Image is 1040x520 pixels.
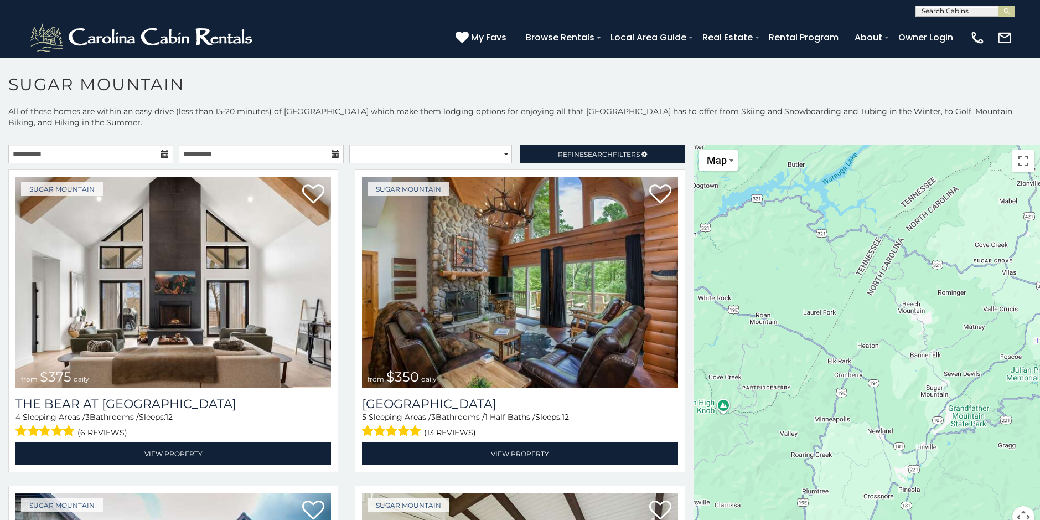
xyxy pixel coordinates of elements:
h3: Grouse Moor Lodge [362,397,677,411]
a: [GEOGRAPHIC_DATA] [362,397,677,411]
span: 12 [562,412,569,422]
a: About [849,28,888,47]
span: 3 [431,412,436,422]
span: (6 reviews) [77,425,127,440]
div: Sleeping Areas / Bathrooms / Sleeps: [362,411,677,440]
a: Sugar Mountain [21,182,103,196]
span: Search [584,150,613,158]
img: phone-regular-white.png [970,30,985,45]
span: from [21,375,38,383]
a: The Bear At Sugar Mountain from $375 daily [15,177,331,388]
a: Rental Program [763,28,844,47]
a: My Favs [456,30,509,45]
a: View Property [15,442,331,465]
a: The Bear At [GEOGRAPHIC_DATA] [15,397,331,411]
span: $375 [40,369,71,385]
a: View Property [362,442,677,465]
span: 12 [165,412,173,422]
img: mail-regular-white.png [997,30,1012,45]
span: Map [707,155,727,166]
span: 5 [362,412,366,422]
span: (13 reviews) [424,425,476,440]
img: White-1-2.png [28,21,257,54]
button: Change map style [699,150,738,171]
a: Browse Rentals [520,28,600,47]
span: daily [74,375,89,383]
a: Local Area Guide [605,28,692,47]
div: Sleeping Areas / Bathrooms / Sleeps: [15,411,331,440]
button: Toggle fullscreen view [1012,150,1034,172]
a: Real Estate [697,28,758,47]
span: 4 [15,412,20,422]
span: 3 [85,412,90,422]
span: My Favs [471,30,506,44]
a: Sugar Mountain [368,182,449,196]
a: Add to favorites [649,183,671,207]
h3: The Bear At Sugar Mountain [15,397,331,411]
a: RefineSearchFilters [520,145,685,163]
span: Refine Filters [558,150,640,158]
span: $350 [386,369,419,385]
a: Sugar Mountain [368,498,449,512]
a: Grouse Moor Lodge from $350 daily [362,177,677,388]
a: Add to favorites [302,183,324,207]
img: The Bear At Sugar Mountain [15,177,331,388]
a: Owner Login [893,28,959,47]
img: Grouse Moor Lodge [362,177,677,388]
span: daily [421,375,437,383]
a: Sugar Mountain [21,498,103,512]
span: 1 Half Baths / [485,412,535,422]
span: from [368,375,384,383]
